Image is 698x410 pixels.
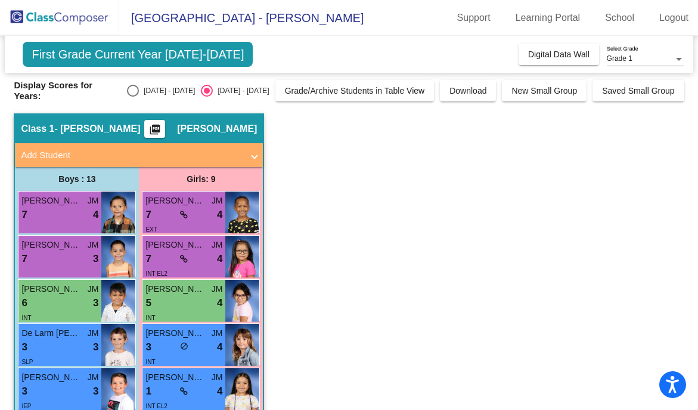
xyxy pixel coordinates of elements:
[88,239,99,251] span: JM
[212,239,223,251] span: JM
[21,295,27,311] span: 6
[595,8,644,27] a: School
[145,270,167,277] span: INT EL2
[21,315,31,321] span: INT
[127,85,269,97] mat-radio-group: Select an option
[448,8,500,27] a: Support
[139,167,263,191] div: Girls: 9
[88,327,99,340] span: JM
[145,403,167,409] span: INT EL2
[23,42,253,67] span: First Grade Current Year [DATE]-[DATE]
[145,207,151,223] span: 7
[217,207,222,223] span: 4
[21,384,27,399] span: 3
[93,251,98,267] span: 3
[177,123,257,135] span: [PERSON_NAME]
[15,167,139,191] div: Boys : 13
[145,359,155,365] span: INT
[285,86,425,95] span: Grade/Archive Students in Table View
[145,315,155,321] span: INT
[139,85,195,96] div: [DATE] - [DATE]
[119,8,364,27] span: [GEOGRAPHIC_DATA] - [PERSON_NAME]
[93,384,98,399] span: 3
[21,340,27,355] span: 3
[145,195,205,207] span: [PERSON_NAME]
[148,124,162,140] mat-icon: picture_as_pdf
[21,123,54,135] span: Class 1
[14,80,118,101] span: Display Scores for Years:
[145,371,205,384] span: [PERSON_NAME] Azlyn
[21,371,81,384] span: [PERSON_NAME]
[519,44,599,65] button: Digital Data Wall
[21,207,27,223] span: 7
[21,239,81,251] span: [PERSON_NAME]
[650,8,698,27] a: Logout
[440,80,496,101] button: Download
[93,295,98,311] span: 3
[145,239,205,251] span: [PERSON_NAME] [PERSON_NAME]
[449,86,486,95] span: Download
[88,195,99,207] span: JM
[212,371,223,384] span: JM
[54,123,140,135] span: - [PERSON_NAME]
[88,371,99,384] span: JM
[506,8,590,27] a: Learning Portal
[144,120,165,138] button: Print Students Details
[21,327,81,340] span: De Larm [PERSON_NAME] [PERSON_NAME]
[93,340,98,355] span: 3
[21,403,31,409] span: IEP
[15,143,263,167] mat-expansion-panel-header: Add Student
[213,85,269,96] div: [DATE] - [DATE]
[217,340,222,355] span: 4
[93,207,98,223] span: 4
[217,384,222,399] span: 4
[21,283,81,295] span: [PERSON_NAME]
[88,283,99,295] span: JM
[217,251,222,267] span: 4
[21,149,243,162] mat-panel-title: Add Student
[212,283,223,295] span: JM
[212,327,223,340] span: JM
[607,54,632,63] span: Grade 1
[21,195,81,207] span: [PERSON_NAME]
[145,327,205,340] span: [PERSON_NAME]
[275,80,435,101] button: Grade/Archive Students in Table View
[602,86,674,95] span: Saved Small Group
[502,80,587,101] button: New Small Group
[145,226,157,233] span: EXT
[528,50,590,59] span: Digital Data Wall
[21,359,33,365] span: SLP
[145,384,151,399] span: 1
[145,340,151,355] span: 3
[217,295,222,311] span: 4
[21,251,27,267] span: 7
[180,342,188,350] span: do_not_disturb_alt
[212,195,223,207] span: JM
[145,295,151,311] span: 5
[145,283,205,295] span: [PERSON_NAME]
[592,80,684,101] button: Saved Small Group
[145,251,151,267] span: 7
[511,86,577,95] span: New Small Group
